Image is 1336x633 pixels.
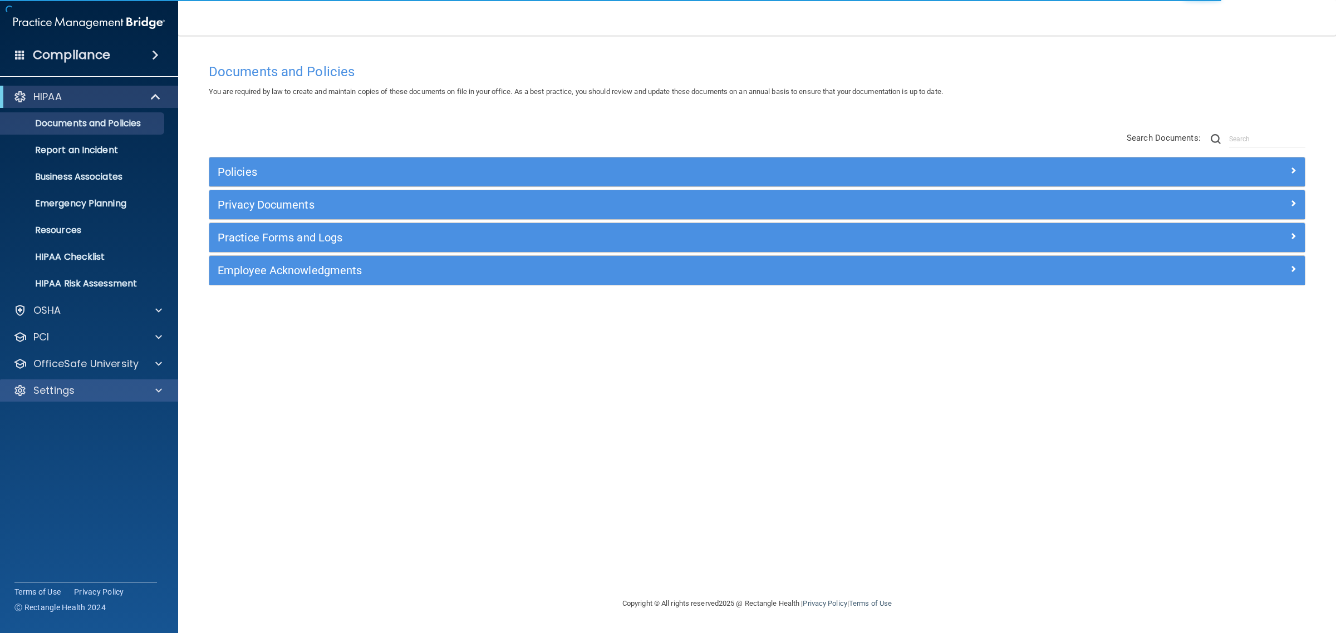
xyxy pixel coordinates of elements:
[218,196,1296,214] a: Privacy Documents
[13,90,161,103] a: HIPAA
[7,198,159,209] p: Emergency Planning
[33,47,110,63] h4: Compliance
[13,304,162,317] a: OSHA
[218,229,1296,246] a: Practice Forms and Logs
[7,251,159,263] p: HIPAA Checklist
[33,384,75,397] p: Settings
[218,261,1296,279] a: Employee Acknowledgments
[1229,131,1305,147] input: Search
[218,231,1023,244] h5: Practice Forms and Logs
[1127,133,1201,143] span: Search Documents:
[74,586,124,597] a: Privacy Policy
[803,599,847,607] a: Privacy Policy
[1211,134,1221,144] img: ic-search.3b580494.png
[218,199,1023,211] h5: Privacy Documents
[7,278,159,289] p: HIPAA Risk Assessment
[849,599,892,607] a: Terms of Use
[13,12,165,34] img: PMB logo
[33,90,62,103] p: HIPAA
[14,586,61,597] a: Terms of Use
[33,357,139,370] p: OfficeSafe University
[218,163,1296,181] a: Policies
[33,304,61,317] p: OSHA
[209,65,1305,79] h4: Documents and Policies
[218,166,1023,178] h5: Policies
[1144,555,1323,599] iframe: Drift Widget Chat Controller
[33,330,49,344] p: PCI
[13,330,162,344] a: PCI
[554,586,960,621] div: Copyright © All rights reserved 2025 @ Rectangle Health | |
[13,357,162,370] a: OfficeSafe University
[14,602,106,613] span: Ⓒ Rectangle Health 2024
[7,225,159,236] p: Resources
[7,145,159,156] p: Report an Incident
[13,384,162,397] a: Settings
[209,87,943,96] span: You are required by law to create and maintain copies of these documents on file in your office. ...
[218,264,1023,276] h5: Employee Acknowledgments
[7,171,159,182] p: Business Associates
[7,118,159,129] p: Documents and Policies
